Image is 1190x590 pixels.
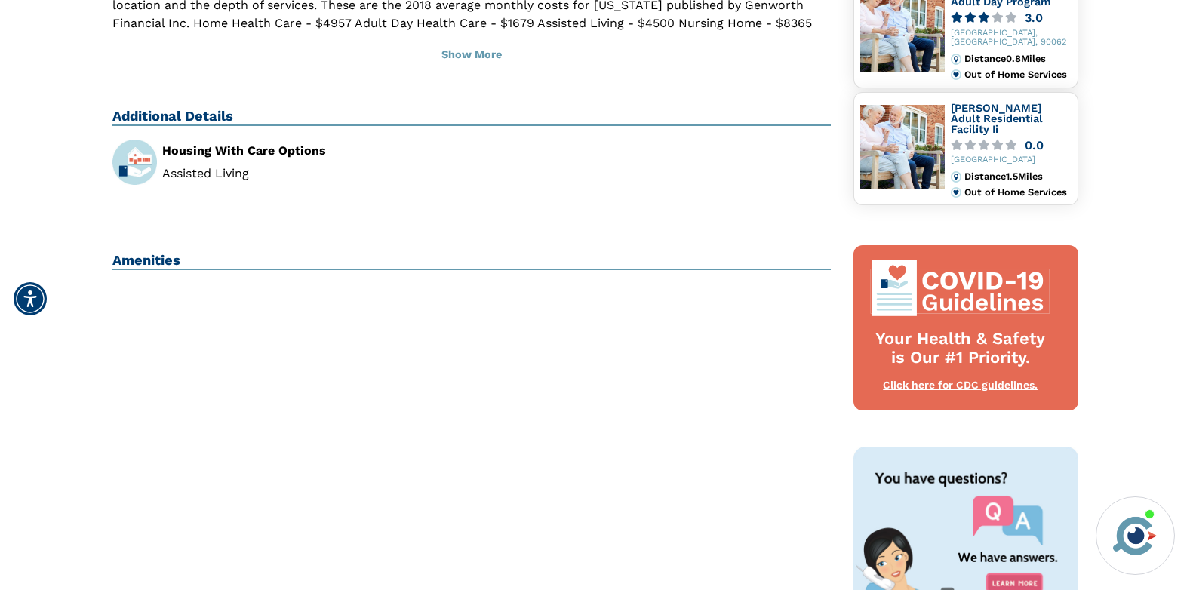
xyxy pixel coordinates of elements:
a: 3.0 [951,12,1072,23]
button: Show More [112,38,832,72]
img: primary.svg [951,69,961,80]
div: Out of Home Services [964,187,1071,198]
div: Distance 0.8 Miles [964,54,1071,64]
img: distance.svg [951,54,961,64]
h2: Additional Details [112,108,832,126]
div: 0.0 [1025,140,1044,151]
h2: Amenities [112,252,832,270]
div: 3.0 [1025,12,1043,23]
img: covid-top-default.svg [869,260,1053,316]
a: 0.0 [951,140,1072,151]
div: Housing With Care Options [162,145,460,157]
a: [PERSON_NAME] Adult Residential Facility Ii [951,102,1043,134]
div: [GEOGRAPHIC_DATA], [GEOGRAPHIC_DATA], 90062 [951,29,1072,48]
div: Distance 1.5 Miles [964,171,1071,182]
li: Assisted Living [162,167,460,180]
div: Accessibility Menu [14,282,47,315]
div: Your Health & Safety is Our #1 Priority. [869,330,1053,367]
img: avatar [1109,510,1161,561]
img: distance.svg [951,171,961,182]
div: Out of Home Services [964,69,1071,80]
img: primary.svg [951,187,961,198]
div: Click here for CDC guidelines. [869,378,1053,393]
div: [GEOGRAPHIC_DATA] [951,155,1072,165]
iframe: iframe [891,281,1175,487]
